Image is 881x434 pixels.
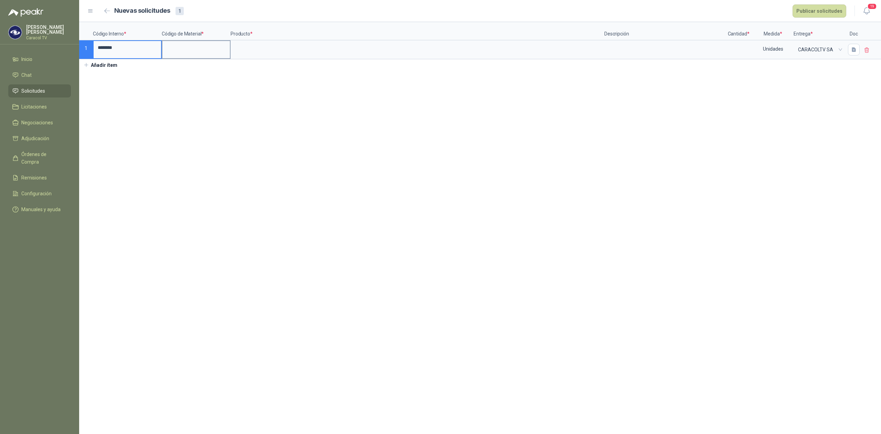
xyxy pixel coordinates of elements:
[8,116,71,129] a: Negociaciones
[9,26,22,39] img: Company Logo
[8,84,71,97] a: Solicitudes
[8,171,71,184] a: Remisiones
[21,174,47,182] span: Remisiones
[21,190,52,197] span: Configuración
[867,3,877,10] span: 19
[8,53,71,66] a: Inicio
[798,44,841,55] span: CARACOLTV SA
[21,71,32,79] span: Chat
[231,22,604,40] p: Producto
[793,4,846,18] button: Publicar solicitudes
[8,132,71,145] a: Adjudicación
[8,8,43,17] img: Logo peakr
[794,22,845,40] p: Entrega
[604,22,725,40] p: Descripción
[8,187,71,200] a: Configuración
[21,103,47,111] span: Licitaciones
[8,203,71,216] a: Manuales y ayuda
[725,22,752,40] p: Cantidad
[79,59,121,71] button: Añadir ítem
[753,41,793,57] div: Unidades
[26,36,71,40] p: Caracol TV
[21,55,32,63] span: Inicio
[93,22,162,40] p: Código Interno
[162,22,231,40] p: Código de Material
[8,100,71,113] a: Licitaciones
[114,6,170,16] h2: Nuevas solicitudes
[21,135,49,142] span: Adjudicación
[845,22,862,40] p: Doc
[8,148,71,168] a: Órdenes de Compra
[752,22,794,40] p: Medida
[176,7,184,15] div: 1
[21,206,61,213] span: Manuales y ayuda
[26,25,71,34] p: [PERSON_NAME] [PERSON_NAME]
[21,119,53,126] span: Negociaciones
[21,87,45,95] span: Solicitudes
[79,40,93,59] p: 1
[8,69,71,82] a: Chat
[21,151,64,166] span: Órdenes de Compra
[860,5,873,17] button: 19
